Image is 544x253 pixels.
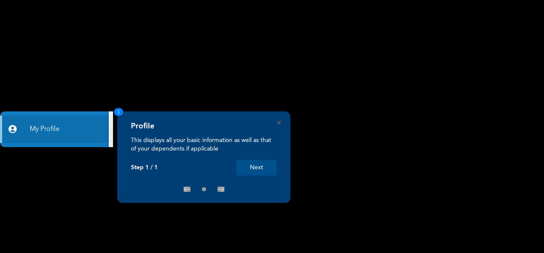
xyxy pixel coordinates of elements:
[131,164,158,171] p: Step 1 / 1
[131,136,277,153] p: This displays all your basic information as well as that of your dependents if applicable
[131,122,154,131] h4: Profile
[236,160,277,176] button: Next
[114,108,123,116] span: 1
[277,121,281,125] button: Close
